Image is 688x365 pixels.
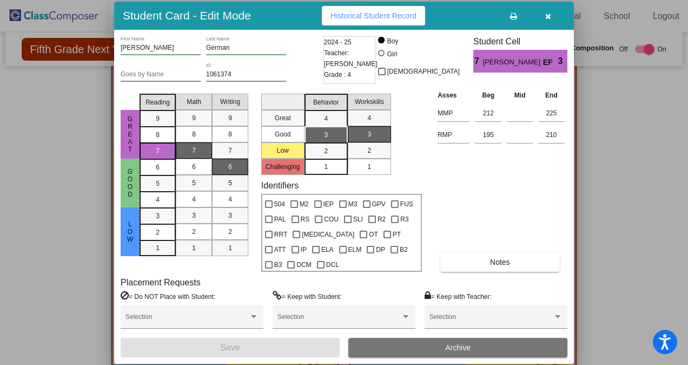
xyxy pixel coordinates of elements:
span: 1 [156,243,160,253]
span: Writing [220,97,240,107]
button: Save [121,338,340,357]
span: Reading [145,97,170,107]
span: 4 [324,114,328,123]
input: goes by name [121,71,201,79]
span: IP [301,243,307,256]
span: Teacher: [PERSON_NAME] [324,48,378,69]
span: 4 [156,195,160,205]
span: 1 [324,162,328,172]
span: Math [187,97,201,107]
span: PAL [274,213,286,226]
label: = Keep with Student: [273,291,342,302]
span: 8 [228,129,232,139]
span: COU [324,213,339,226]
input: Enter ID [206,71,286,79]
span: SLI [353,213,363,226]
span: OT [369,228,378,241]
span: FUS [400,198,413,211]
span: 5 [228,178,232,188]
span: EF [543,57,558,68]
span: 2 [228,227,232,237]
th: Asses [435,89,472,101]
span: 2024 - 25 [324,37,352,48]
span: 9 [192,113,196,123]
th: End [535,89,567,101]
span: Archive [445,343,471,352]
span: Notes [490,258,510,266]
span: 1 [367,162,371,172]
span: M3 [348,198,358,211]
span: 8 [156,130,160,140]
h3: Student Cell [473,36,567,47]
th: Mid [504,89,535,101]
span: PT [393,228,401,241]
span: 504 [274,198,285,211]
span: [DEMOGRAPHIC_DATA] [387,65,460,78]
span: 3 [156,211,160,221]
span: 9 [156,114,160,123]
span: Historical Student Record [330,11,416,20]
button: Archive [348,338,567,357]
span: Workskills [355,97,384,107]
span: ATT [274,243,286,256]
label: Identifiers [261,180,299,191]
span: 3 [367,129,371,139]
span: 2 [156,227,160,237]
span: 7 [228,146,232,155]
span: 7 [192,146,196,155]
span: ELM [348,243,362,256]
span: 6 [192,162,196,172]
div: Girl [387,49,398,59]
span: Behavior [313,97,339,107]
span: 4 [367,113,371,123]
span: ELA [321,243,334,256]
span: 2 [367,146,371,155]
span: 7 [473,55,482,68]
span: Save [220,343,240,352]
label: = Keep with Teacher: [425,291,492,302]
span: 3 [324,130,328,140]
span: 3 [558,55,567,68]
span: 4 [192,194,196,204]
span: IEP [323,198,334,211]
label: = Do NOT Place with Student: [121,291,215,302]
span: DCL [326,258,339,271]
span: [MEDICAL_DATA] [302,228,354,241]
span: 6 [228,162,232,172]
span: B3 [274,258,282,271]
span: RRT [274,228,287,241]
span: GPV [372,198,386,211]
th: Beg [472,89,504,101]
span: 1 [228,243,232,253]
span: 9 [228,113,232,123]
span: Grade : 4 [324,69,351,80]
span: [PERSON_NAME] [482,57,543,68]
span: DP [376,243,385,256]
input: assessment [438,105,469,121]
span: 2 [192,227,196,237]
input: assessment [438,127,469,143]
span: B2 [400,243,408,256]
span: 3 [228,211,232,220]
div: Boy [387,36,399,46]
span: 6 [156,162,160,172]
span: 7 [156,146,160,156]
label: Placement Requests [121,277,201,288]
span: R2 [378,213,386,226]
span: R3 [400,213,408,226]
h3: Student Card - Edit Mode [123,9,251,22]
span: 5 [156,179,160,188]
span: Great [125,115,135,153]
span: M2 [300,198,309,211]
span: 4 [228,194,232,204]
span: 3 [192,211,196,220]
span: 5 [192,178,196,188]
button: Notes [440,252,559,272]
span: 8 [192,129,196,139]
span: RS [301,213,310,226]
span: 2 [324,146,328,156]
span: DCM [296,258,311,271]
span: 1 [192,243,196,253]
span: Good [125,168,135,198]
span: Low [125,220,135,243]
